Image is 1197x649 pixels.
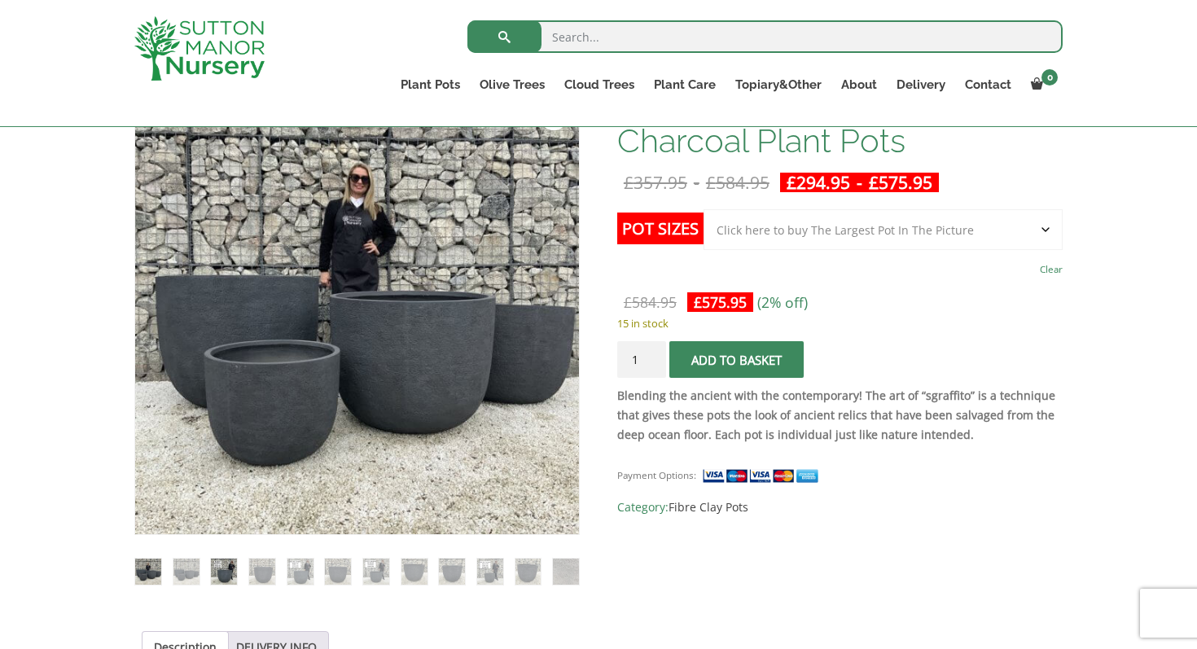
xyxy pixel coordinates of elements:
[831,73,887,96] a: About
[617,213,704,244] label: Pot Sizes
[617,341,666,378] input: Product quantity
[702,467,824,485] img: payment supported
[644,73,726,96] a: Plant Care
[555,73,644,96] a: Cloud Trees
[617,498,1063,517] span: Category:
[173,559,199,585] img: The Egg Pot Fibre Clay Charcoal Plant Pots - Image 2
[401,559,427,585] img: The Egg Pot Fibre Clay Charcoal Plant Pots - Image 8
[706,171,769,194] bdi: 584.95
[439,559,465,585] img: The Egg Pot Fibre Clay Charcoal Plant Pots - Image 9
[617,90,1063,158] h1: The Egg Pot Fibre Clay Charcoal Plant Pots
[1040,258,1063,281] a: Clear options
[470,73,555,96] a: Olive Trees
[249,559,275,585] img: The Egg Pot Fibre Clay Charcoal Plant Pots - Image 4
[363,559,389,585] img: The Egg Pot Fibre Clay Charcoal Plant Pots - Image 7
[617,469,696,481] small: Payment Options:
[287,559,313,585] img: The Egg Pot Fibre Clay Charcoal Plant Pots - Image 5
[477,559,503,585] img: The Egg Pot Fibre Clay Charcoal Plant Pots - Image 10
[211,559,237,585] img: The Egg Pot Fibre Clay Charcoal Plant Pots - Image 3
[617,173,776,192] del: -
[669,499,748,515] a: Fibre Clay Pots
[787,171,796,194] span: £
[955,73,1021,96] a: Contact
[624,171,687,194] bdi: 357.95
[617,314,1063,333] p: 15 in stock
[1021,73,1063,96] a: 0
[726,73,831,96] a: Topiary&Other
[706,171,716,194] span: £
[887,73,955,96] a: Delivery
[515,559,541,585] img: The Egg Pot Fibre Clay Charcoal Plant Pots - Image 11
[553,559,579,585] img: The Egg Pot Fibre Clay Charcoal Plant Pots - Image 12
[624,292,677,312] bdi: 584.95
[1041,69,1058,86] span: 0
[757,292,808,312] span: (2% off)
[391,73,470,96] a: Plant Pots
[780,173,939,192] ins: -
[617,388,1055,442] strong: Blending the ancient with the contemporary! The art of “sgraffito” is a technique that gives thes...
[869,171,879,194] span: £
[135,559,161,585] img: The Egg Pot Fibre Clay Charcoal Plant Pots
[869,171,932,194] bdi: 575.95
[787,171,850,194] bdi: 294.95
[134,16,265,81] img: logo
[624,171,634,194] span: £
[694,292,747,312] bdi: 575.95
[669,341,804,378] button: Add to basket
[624,292,632,312] span: £
[325,559,351,585] img: The Egg Pot Fibre Clay Charcoal Plant Pots - Image 6
[694,292,702,312] span: £
[467,20,1063,53] input: Search...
